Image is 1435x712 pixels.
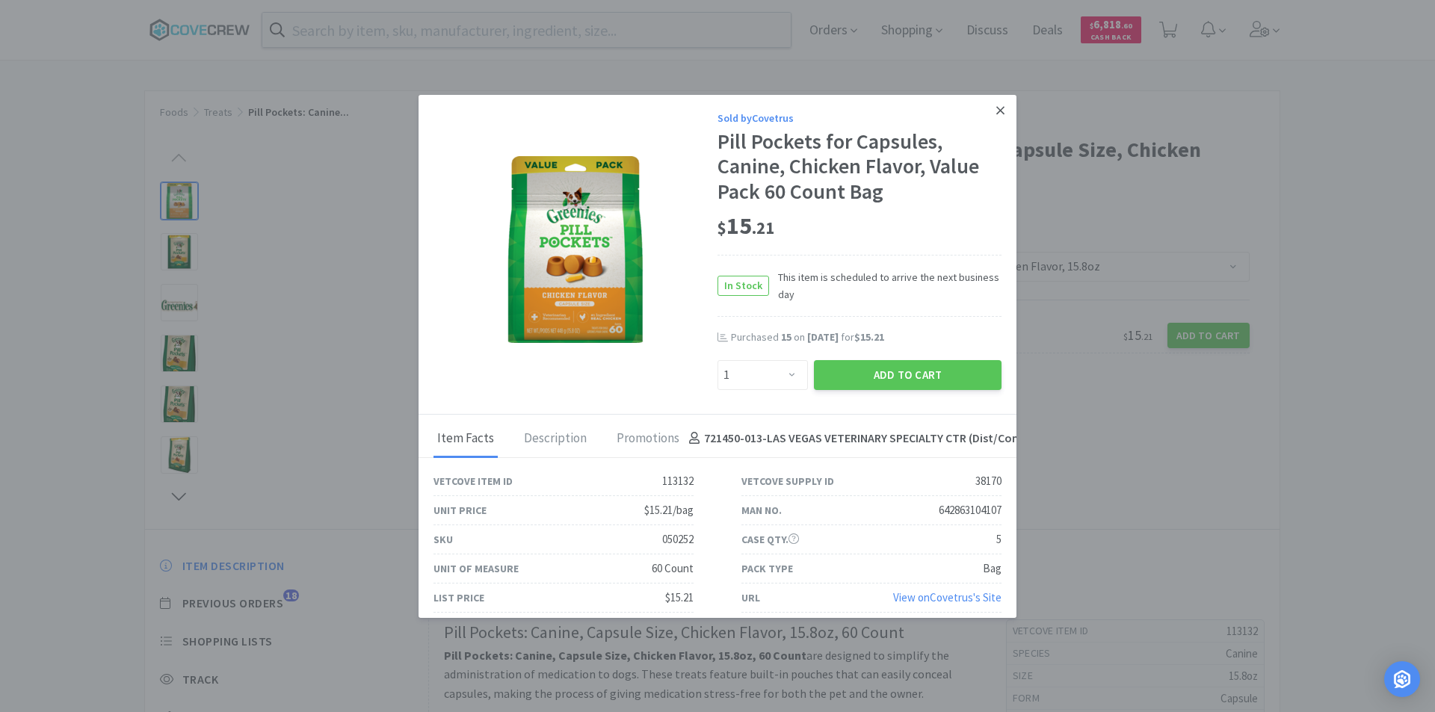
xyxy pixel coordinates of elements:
[854,330,884,344] span: $15.21
[717,129,1002,205] div: Pill Pockets for Capsules, Canine, Chicken Flavor, Value Pack 60 Count Bag
[769,269,1002,303] span: This item is scheduled to arrive the next business day
[613,421,683,458] div: Promotions
[807,330,839,344] span: [DATE]
[433,560,519,577] div: Unit of Measure
[781,330,791,344] span: 15
[433,502,487,518] div: Unit Price
[741,473,834,489] div: Vetcove Supply ID
[983,560,1002,578] div: Bag
[893,590,1002,604] a: View onCovetrus's Site
[741,560,793,577] div: Pack Type
[482,156,669,343] img: ceebac972d7f4ba884785a9a6fd9532c_38170.png
[665,589,694,607] div: $15.21
[662,472,694,490] div: 113132
[741,502,782,518] div: Man No.
[683,429,1033,448] h4: 721450-013 - LAS VEGAS VETERINARY SPECIALTY CTR (Dist/Comp)
[644,501,694,519] div: $15.21/bag
[741,589,760,606] div: URL
[433,421,498,458] div: Item Facts
[731,330,1002,345] div: Purchased on for
[1384,661,1420,697] div: Open Intercom Messenger
[520,421,590,458] div: Description
[718,276,768,295] span: In Stock
[752,217,774,238] span: . 21
[975,472,1002,490] div: 38170
[717,217,726,238] span: $
[741,531,799,548] div: Case Qty.
[996,530,1002,548] div: 5
[652,560,694,578] div: 60 Count
[717,110,1002,126] div: Sold by Covetrus
[433,473,513,489] div: Vetcove Item ID
[433,531,453,548] div: SKU
[662,530,694,548] div: 050252
[939,501,1002,519] div: 642863104107
[717,211,774,241] span: 15
[433,589,484,606] div: List Price
[814,360,1002,390] button: Add to Cart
